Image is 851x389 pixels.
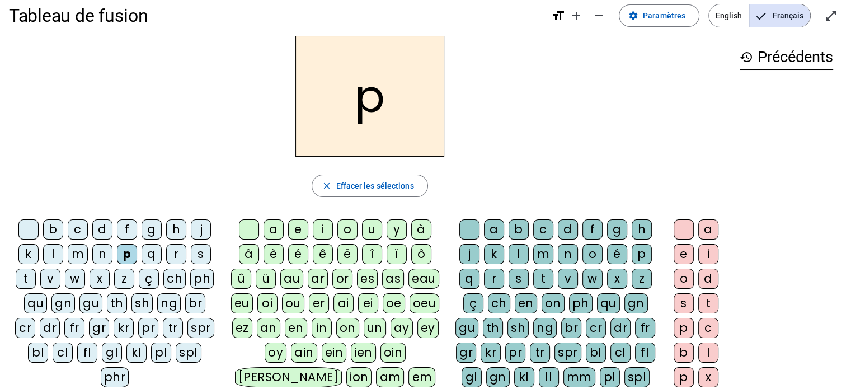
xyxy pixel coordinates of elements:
div: k [484,244,504,264]
div: ion [346,367,372,387]
div: gu [79,293,102,313]
div: ü [256,269,276,289]
div: s [674,293,694,313]
div: dr [40,318,60,338]
h3: Précédents [740,45,833,70]
div: kl [514,367,534,387]
div: f [117,219,137,240]
button: Augmenter la taille de la police [565,4,587,27]
div: as [382,269,404,289]
div: g [607,219,627,240]
span: English [709,4,749,27]
div: a [264,219,284,240]
div: ch [163,269,186,289]
div: ien [351,343,376,363]
div: p [674,367,694,387]
div: an [257,318,280,338]
div: ain [291,343,317,363]
div: th [483,318,503,338]
div: [PERSON_NAME] [235,367,342,387]
div: d [92,219,112,240]
span: Français [749,4,810,27]
div: a [484,219,504,240]
div: b [43,219,63,240]
div: m [533,244,553,264]
div: â [239,244,259,264]
div: ç [139,269,159,289]
div: j [191,219,211,240]
div: û [231,269,251,289]
h2: p [295,36,444,157]
div: spr [187,318,214,338]
div: on [542,293,565,313]
div: spl [176,343,201,363]
button: Entrer en plein écran [820,4,842,27]
div: d [558,219,578,240]
div: c [698,318,718,338]
div: r [484,269,504,289]
button: Paramètres [619,4,699,27]
div: phr [101,367,129,387]
div: u [362,219,382,240]
div: i [698,244,718,264]
div: cl [53,343,73,363]
div: h [166,219,186,240]
div: f [582,219,603,240]
div: p [632,244,652,264]
div: cr [586,318,606,338]
div: q [459,269,479,289]
div: h [632,219,652,240]
div: p [117,244,137,264]
div: en [285,318,307,338]
div: oe [383,293,405,313]
div: gr [456,343,476,363]
div: gn [624,293,648,313]
div: cl [610,343,631,363]
div: ê [313,244,333,264]
div: pl [151,343,171,363]
div: c [533,219,553,240]
div: w [65,269,85,289]
div: n [92,244,112,264]
mat-icon: add [570,9,583,22]
button: Effacer les sélections [312,175,427,197]
div: ay [391,318,413,338]
div: en [515,293,537,313]
div: q [142,244,162,264]
div: t [533,269,553,289]
div: x [90,269,110,289]
div: kr [114,318,134,338]
div: ç [463,293,483,313]
div: oin [380,343,406,363]
div: ll [539,367,559,387]
div: x [607,269,627,289]
div: em [408,367,435,387]
div: é [288,244,308,264]
div: spl [624,367,650,387]
div: i [313,219,333,240]
div: n [558,244,578,264]
mat-icon: format_size [552,9,565,22]
div: d [698,269,718,289]
div: spr [554,343,581,363]
mat-icon: settings [628,11,638,21]
div: c [68,219,88,240]
div: mm [563,367,595,387]
div: gn [51,293,75,313]
div: b [674,343,694,363]
div: ou [282,293,304,313]
span: Effacer les sélections [336,179,413,193]
div: b [509,219,529,240]
div: ph [569,293,593,313]
div: j [459,244,479,264]
div: br [561,318,581,338]
div: ai [333,293,354,313]
mat-icon: remove [592,9,605,22]
div: pr [138,318,158,338]
div: w [582,269,603,289]
div: br [185,293,205,313]
mat-icon: open_in_full [824,9,838,22]
div: o [337,219,358,240]
div: î [362,244,382,264]
div: ô [411,244,431,264]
